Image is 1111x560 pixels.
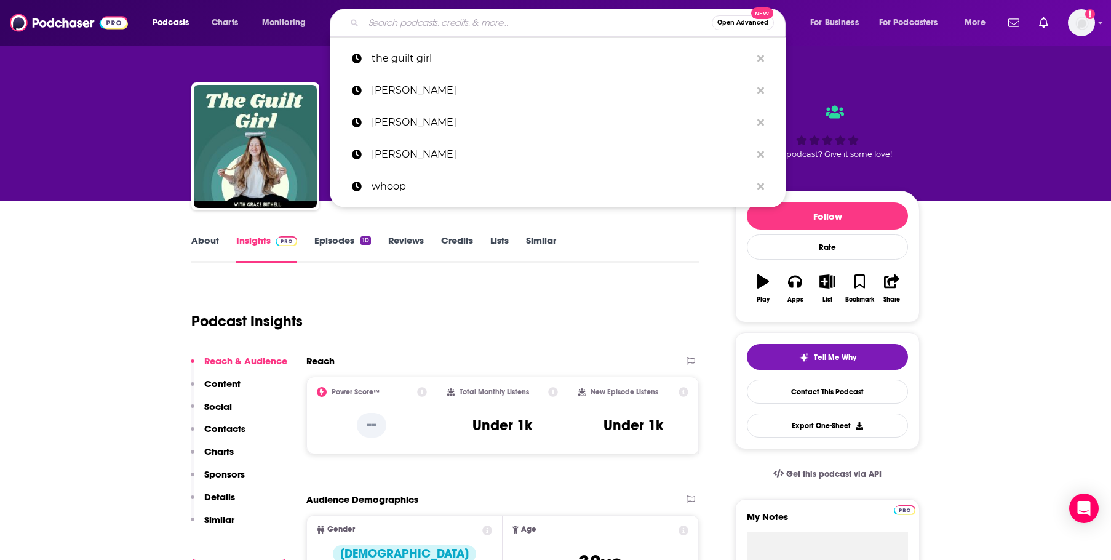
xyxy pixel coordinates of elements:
[191,491,235,514] button: Details
[372,106,751,138] p: Dr. Michael Isratel
[204,13,245,33] a: Charts
[747,202,908,230] button: Follow
[204,446,234,457] p: Charts
[372,170,751,202] p: whoop
[253,13,322,33] button: open menu
[965,14,986,31] span: More
[1085,9,1095,19] svg: Add a profile image
[330,42,786,74] a: the guilt girl
[603,416,663,434] h3: Under 1k
[894,503,915,515] a: Pro website
[845,296,874,303] div: Bookmark
[786,469,882,479] span: Get this podcast via API
[330,106,786,138] a: [PERSON_NAME]
[191,378,241,401] button: Content
[204,514,234,526] p: Similar
[876,266,908,311] button: Share
[372,74,751,106] p: Dr. Michael Israetel
[1034,12,1053,33] a: Show notifications dropdown
[441,234,473,263] a: Credits
[1069,494,1099,523] div: Open Intercom Messenger
[799,353,809,362] img: tell me why sparkle
[822,296,832,303] div: List
[490,234,509,263] a: Lists
[191,355,287,378] button: Reach & Audience
[814,353,856,362] span: Tell Me Why
[388,234,424,263] a: Reviews
[811,266,843,311] button: List
[735,94,920,170] div: Good podcast? Give it some love!
[717,20,768,26] span: Open Advanced
[327,526,355,534] span: Gender
[883,296,900,303] div: Share
[212,14,238,31] span: Charts
[472,416,532,434] h3: Under 1k
[747,266,779,311] button: Play
[194,85,317,208] img: The Guilt Girl
[1068,9,1095,36] button: Show profile menu
[591,388,658,396] h2: New Episode Listens
[787,296,803,303] div: Apps
[357,413,386,438] p: --
[372,42,751,74] p: the guilt girl
[262,14,306,31] span: Monitoring
[360,236,371,245] div: 10
[1068,9,1095,36] img: User Profile
[332,388,380,396] h2: Power Score™
[204,355,287,367] p: Reach & Audience
[810,14,859,31] span: For Business
[330,170,786,202] a: whoop
[191,468,245,491] button: Sponsors
[236,234,297,263] a: InsightsPodchaser Pro
[191,234,219,263] a: About
[330,138,786,170] a: [PERSON_NAME]
[751,7,773,19] span: New
[191,423,245,446] button: Contacts
[204,468,245,480] p: Sponsors
[204,401,232,412] p: Social
[204,378,241,390] p: Content
[747,344,908,370] button: tell me why sparkleTell Me Why
[894,505,915,515] img: Podchaser Pro
[779,266,811,311] button: Apps
[747,414,908,438] button: Export One-Sheet
[306,355,335,367] h2: Reach
[306,494,418,505] h2: Audience Demographics
[341,9,797,37] div: Search podcasts, credits, & more...
[763,150,892,159] span: Good podcast? Give it some love!
[204,423,245,434] p: Contacts
[191,312,303,330] h1: Podcast Insights
[747,380,908,404] a: Contact This Podcast
[747,511,908,532] label: My Notes
[712,15,774,30] button: Open AdvancedNew
[460,388,529,396] h2: Total Monthly Listens
[871,13,956,33] button: open menu
[747,234,908,260] div: Rate
[364,13,712,33] input: Search podcasts, credits, & more...
[757,296,770,303] div: Play
[330,74,786,106] a: [PERSON_NAME]
[372,138,751,170] p: mel robbins
[153,14,189,31] span: Podcasts
[956,13,1001,33] button: open menu
[204,491,235,503] p: Details
[10,11,128,34] img: Podchaser - Follow, Share and Rate Podcasts
[191,401,232,423] button: Social
[843,266,875,311] button: Bookmark
[144,13,205,33] button: open menu
[763,459,891,489] a: Get this podcast via API
[191,514,234,537] button: Similar
[879,14,938,31] span: For Podcasters
[314,234,371,263] a: Episodes10
[521,526,536,534] span: Age
[1068,9,1095,36] span: Logged in as Ashley_Beenen
[526,234,556,263] a: Similar
[276,236,297,246] img: Podchaser Pro
[802,13,874,33] button: open menu
[191,446,234,468] button: Charts
[1003,12,1024,33] a: Show notifications dropdown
